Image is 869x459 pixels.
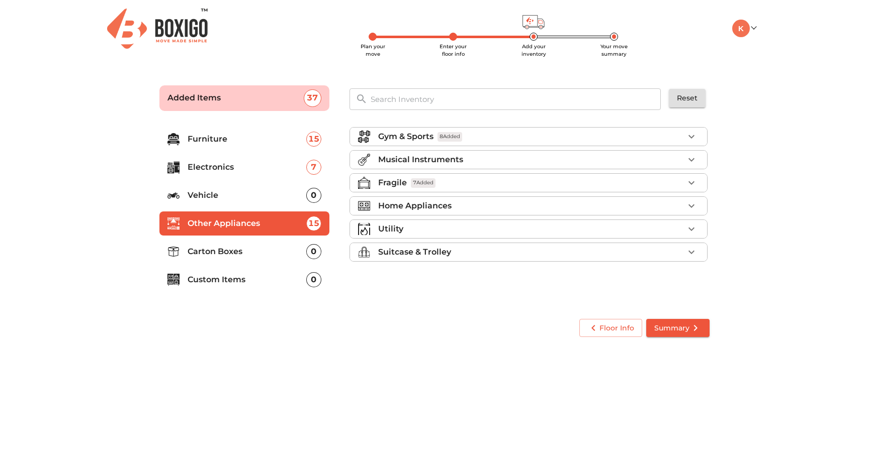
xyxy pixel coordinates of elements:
[188,246,306,258] p: Carton Boxes
[378,177,407,189] p: Fragile
[378,246,451,258] p: Suitcase & Trolley
[358,154,370,166] img: musicalInstruments
[304,89,321,107] div: 37
[188,217,306,229] p: Other Appliances
[358,246,370,258] img: suitcase_trolley
[358,177,370,189] img: fragile
[358,223,370,235] img: utility
[306,132,321,147] div: 15
[587,322,634,334] span: Floor Info
[579,319,642,337] button: Floor Info
[306,160,321,175] div: 7
[358,200,370,212] img: home_applicance
[378,131,433,143] p: Gym & Sports
[188,189,306,201] p: Vehicle
[365,88,668,110] input: Search Inventory
[306,272,321,287] div: 0
[378,154,463,166] p: Musical Instruments
[188,161,306,173] p: Electronics
[306,188,321,203] div: 0
[411,178,436,188] span: 7 Added
[646,319,710,337] button: Summary
[669,89,706,107] button: Reset
[167,92,304,104] p: Added Items
[306,244,321,259] div: 0
[600,43,628,57] span: Your move summary
[438,132,462,142] span: 8 Added
[654,322,702,334] span: Summary
[188,133,306,145] p: Furniture
[677,92,698,104] span: Reset
[378,200,452,212] p: Home Appliances
[188,274,306,286] p: Custom Items
[378,223,403,235] p: Utility
[440,43,467,57] span: Enter your floor info
[522,43,546,57] span: Add your inventory
[107,9,208,48] img: Boxigo
[358,131,370,143] img: gym
[306,216,321,231] div: 15
[361,43,385,57] span: Plan your move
